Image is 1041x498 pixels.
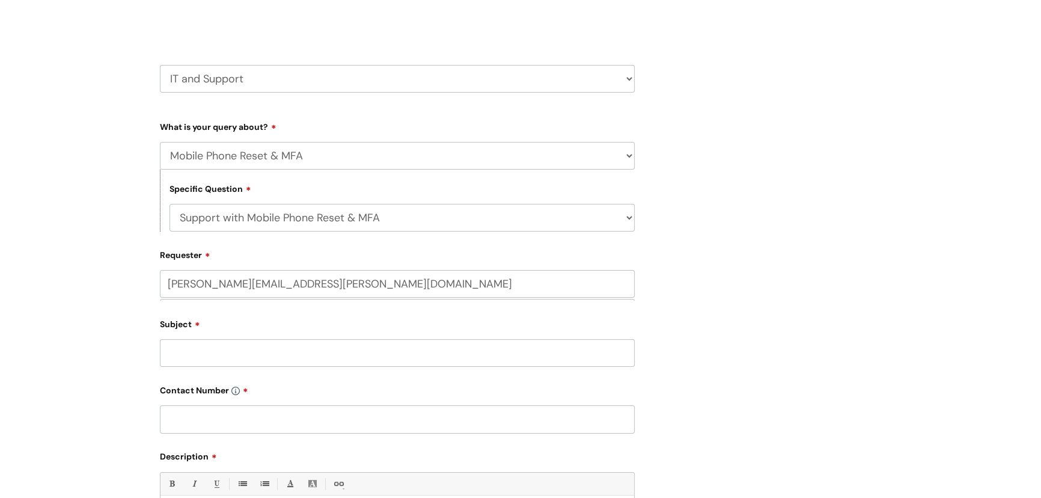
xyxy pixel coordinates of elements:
img: info-icon.svg [231,387,240,395]
label: Description [160,447,635,462]
a: Link [331,476,346,491]
a: Underline(Ctrl-U) [209,476,224,491]
input: Email [160,270,635,298]
a: 1. Ordered List (Ctrl-Shift-8) [257,476,272,491]
a: Bold (Ctrl-B) [164,476,179,491]
a: • Unordered List (Ctrl-Shift-7) [234,476,249,491]
a: Back Color [305,476,320,491]
label: Subject [160,315,635,330]
a: Italic (Ctrl-I) [186,476,201,491]
label: What is your query about? [160,118,635,132]
a: Font Color [282,476,298,491]
label: Specific Question [169,182,251,194]
h2: Select issue type [160,4,635,26]
label: Requester [160,246,635,260]
label: Contact Number [160,381,635,396]
input: Your Name [160,299,635,327]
